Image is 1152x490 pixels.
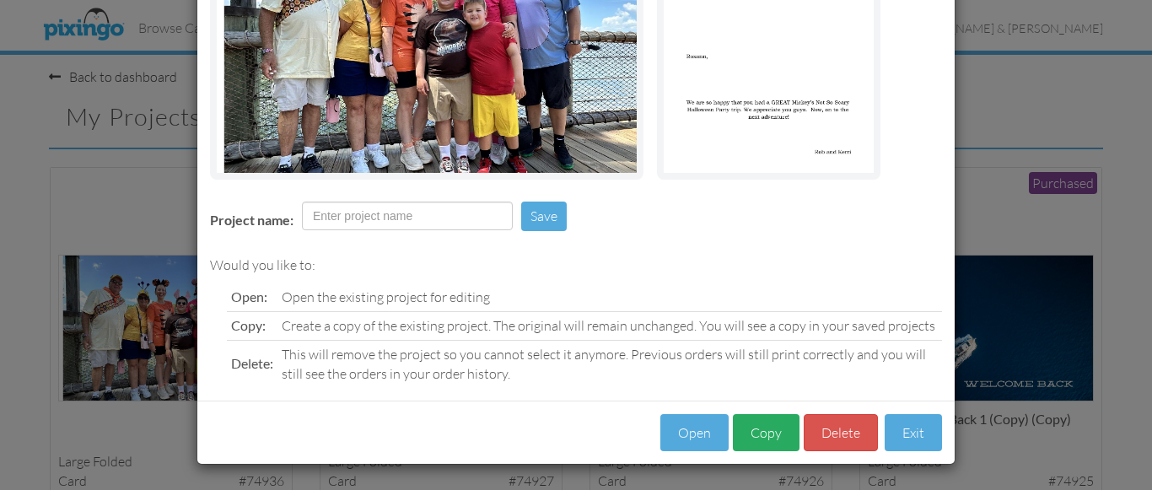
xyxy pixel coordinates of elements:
[277,311,942,340] td: Create a copy of the existing project. The original will remain unchanged. You will see a copy in...
[277,283,942,311] td: Open the existing project for editing
[231,317,266,333] span: Copy:
[302,202,513,230] input: Enter project name
[277,340,942,387] td: This will remove the project so you cannot select it anymore. Previous orders will still print co...
[210,256,942,275] div: Would you like to:
[885,414,942,452] button: Exit
[210,211,293,230] label: Project name:
[231,355,273,371] span: Delete:
[660,414,729,452] button: Open
[231,288,267,304] span: Open:
[733,414,799,452] button: Copy
[804,414,878,452] button: Delete
[521,202,567,231] button: Save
